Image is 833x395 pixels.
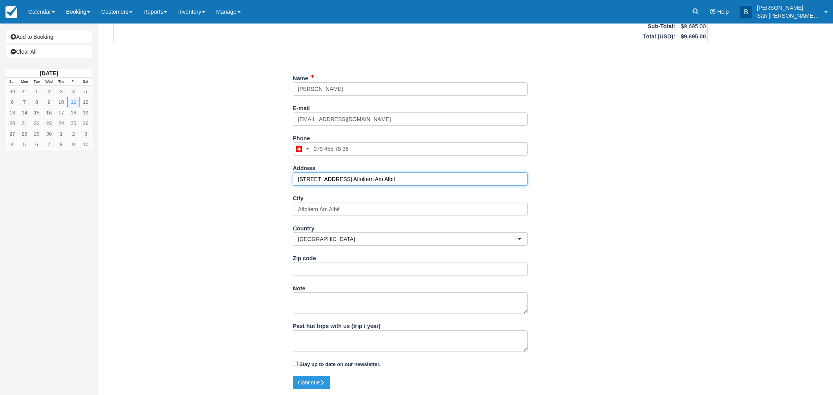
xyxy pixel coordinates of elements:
a: 4 [67,86,80,97]
a: 14 [18,107,31,118]
label: Country [293,222,314,233]
i: Help [710,9,715,14]
input: Stay up to date on our newsletter. [293,361,298,366]
a: 3 [55,86,67,97]
a: 12 [80,97,92,107]
a: 28 [18,129,31,139]
strong: Sub-Total: [648,23,675,29]
label: E-mail [293,101,310,112]
a: 9 [67,139,80,150]
th: Fri [67,78,80,86]
a: 6 [31,139,43,150]
label: City [293,192,303,203]
a: 27 [6,129,18,139]
a: 8 [55,139,67,150]
strong: Stay up to date on our newsletter. [299,361,380,367]
label: Phone [293,132,310,143]
a: 10 [80,139,92,150]
img: checkfront-main-nav-mini-logo.png [5,6,17,18]
a: 8 [31,97,43,107]
a: 26 [80,118,92,129]
a: 2 [67,129,80,139]
a: 21 [18,118,31,129]
strong: [DATE] [40,70,58,76]
th: Thu [55,78,67,86]
label: Name [293,72,308,83]
a: 7 [43,139,55,150]
a: 30 [6,86,18,97]
p: [PERSON_NAME] [757,4,820,12]
u: $9,695.00 [681,33,706,40]
a: 31 [18,86,31,97]
button: [GEOGRAPHIC_DATA] [293,232,528,246]
a: 15 [31,107,43,118]
div: B [740,6,752,18]
a: 6 [6,97,18,107]
a: 1 [55,129,67,139]
a: 5 [80,86,92,97]
a: 9 [43,97,55,107]
a: 17 [55,107,67,118]
a: 11 [67,97,80,107]
a: 1 [31,86,43,97]
th: Sun [6,78,18,86]
a: 3 [80,129,92,139]
span: USD [659,33,671,40]
a: 4 [6,139,18,150]
label: Address [293,161,315,172]
a: 22 [31,118,43,129]
a: 20 [6,118,18,129]
a: 2 [43,86,55,97]
a: 23 [43,118,55,129]
a: Add to Booking [6,31,92,43]
strong: Total ( ): [643,33,675,40]
label: Note [293,282,305,293]
a: 19 [80,107,92,118]
a: 16 [43,107,55,118]
span: Help [717,9,729,15]
a: 10 [55,97,67,107]
label: Past hut trips with us (trip / year) [293,319,380,330]
a: 7 [18,97,31,107]
a: 13 [6,107,18,118]
div: Switzerland (Schweiz): +41 [293,143,311,155]
label: Zip code [293,252,316,263]
a: Clear All [6,45,92,58]
a: 30 [43,129,55,139]
a: 5 [18,139,31,150]
a: 18 [67,107,80,118]
p: San [PERSON_NAME] Hut Systems [757,12,820,20]
th: Mon [18,78,31,86]
span: [GEOGRAPHIC_DATA] [298,235,518,243]
button: Continue [293,376,330,389]
a: 25 [67,118,80,129]
th: Tue [31,78,43,86]
th: Sat [80,78,92,86]
a: 29 [31,129,43,139]
th: Wed [43,78,55,86]
td: $9,695.00 [676,21,707,31]
a: 24 [55,118,67,129]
